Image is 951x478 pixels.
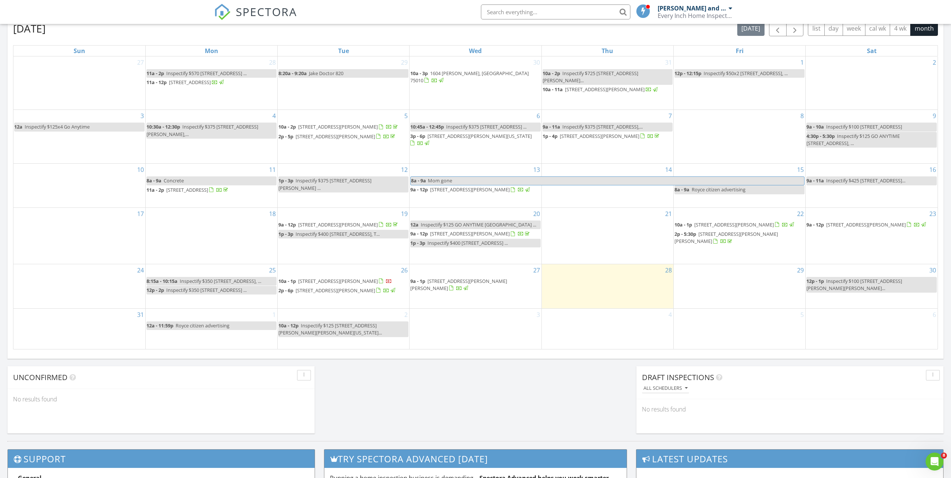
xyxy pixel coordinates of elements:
[410,278,425,284] span: 9a - 1p
[799,309,805,321] a: Go to September 5, 2025
[734,46,745,56] a: Friday
[410,70,529,84] span: 1604 [PERSON_NAME], [GEOGRAPHIC_DATA] 75010
[410,133,532,147] a: 3p - 6p [STREET_ADDRESS][PERSON_NAME][US_STATE]
[931,309,938,321] a: Go to September 6, 2025
[806,221,824,228] span: 9a - 12p
[278,277,408,286] a: 10a - 1p [STREET_ADDRESS][PERSON_NAME]
[278,322,299,329] span: 10a - 12p
[826,177,905,184] span: Inspectify $425 [STREET_ADDRESS]...
[692,186,745,193] span: Royce citizen advertising
[806,164,938,208] td: Go to August 16, 2025
[535,110,541,122] a: Go to August 6, 2025
[410,229,540,238] a: 9a - 12p [STREET_ADDRESS][PERSON_NAME]
[673,207,805,264] td: Go to August 22, 2025
[403,309,409,321] a: Go to September 2, 2025
[136,264,145,276] a: Go to August 24, 2025
[146,322,173,329] span: 12a - 11:59p
[410,278,507,292] a: 9a - 1p [STREET_ADDRESS][PERSON_NAME][PERSON_NAME]
[532,164,541,176] a: Go to August 13, 2025
[13,21,46,36] h2: [DATE]
[399,164,409,176] a: Go to August 12, 2025
[410,56,541,110] td: Go to July 30, 2025
[926,453,944,471] iframe: Intercom live chat
[169,79,211,86] span: [STREET_ADDRESS]
[278,207,410,264] td: Go to August 19, 2025
[928,164,938,176] a: Go to August 16, 2025
[673,308,805,349] td: Go to September 5, 2025
[136,208,145,220] a: Go to August 17, 2025
[278,221,296,228] span: 9a - 12p
[146,278,177,284] span: 8:15a - 10:15a
[278,221,408,229] a: 9a - 12p [STREET_ADDRESS][PERSON_NAME]
[446,123,527,130] span: Inspectify $375 [STREET_ADDRESS] ...
[13,164,145,208] td: Go to August 10, 2025
[146,287,164,293] span: 12p - 2p
[543,133,558,139] span: 1p - 4p
[667,309,673,321] a: Go to September 4, 2025
[145,110,277,164] td: Go to August 4, 2025
[14,123,22,130] span: 12a
[421,221,536,228] span: Inspectify $125 GO ANYTIME [GEOGRAPHIC_DATA] ...
[410,308,541,349] td: Go to September 3, 2025
[296,287,375,294] span: [STREET_ADDRESS][PERSON_NAME]
[278,164,410,208] td: Go to August 12, 2025
[806,133,835,139] span: 4:30p - 5:30p
[410,186,428,193] span: 9a - 12p
[799,110,805,122] a: Go to August 8, 2025
[636,399,944,419] div: No results found
[136,309,145,321] a: Go to August 31, 2025
[410,70,529,84] a: 10a - 3p 1604 [PERSON_NAME], [GEOGRAPHIC_DATA] 75010
[673,164,805,208] td: Go to August 15, 2025
[796,208,805,220] a: Go to August 22, 2025
[410,240,425,246] span: 1p - 3p
[481,4,630,19] input: Search everything...
[145,56,277,110] td: Go to July 28, 2025
[796,164,805,176] a: Go to August 15, 2025
[806,133,900,147] span: Inspectify $125 GO ANYTIME [STREET_ADDRESS], ...
[410,230,531,237] a: 9a - 12p [STREET_ADDRESS][PERSON_NAME]
[806,278,824,284] span: 12p - 1p
[674,221,692,228] span: 10a - 1p
[541,56,673,110] td: Go to July 31, 2025
[928,264,938,276] a: Go to August 30, 2025
[843,21,865,36] button: week
[136,164,145,176] a: Go to August 10, 2025
[410,132,540,148] a: 3p - 6p [STREET_ADDRESS][PERSON_NAME][US_STATE]
[806,207,938,264] td: Go to August 23, 2025
[865,46,878,56] a: Saturday
[427,133,532,139] span: [STREET_ADDRESS][PERSON_NAME][US_STATE]
[146,78,277,87] a: 11a - 12p [STREET_ADDRESS]
[543,70,638,84] span: Inspectify $725 [STREET_ADDRESS][PERSON_NAME]...
[673,110,805,164] td: Go to August 8, 2025
[410,264,541,308] td: Go to August 27, 2025
[146,186,277,195] a: 11a - 2p [STREET_ADDRESS]
[146,123,258,137] span: Inspectify $375 [STREET_ADDRESS][PERSON_NAME],...
[278,132,408,141] a: 2p - 5p [STREET_ADDRESS][PERSON_NAME]
[278,287,396,294] a: 2p - 6p [STREET_ADDRESS][PERSON_NAME]
[298,278,378,284] span: [STREET_ADDRESS][PERSON_NAME]
[268,56,277,68] a: Go to July 28, 2025
[410,164,541,208] td: Go to August 13, 2025
[214,10,297,26] a: SPECTORA
[786,21,804,36] button: Next month
[532,56,541,68] a: Go to July 30, 2025
[674,231,778,244] span: [STREET_ADDRESS][PERSON_NAME][PERSON_NAME]
[13,372,68,382] span: Unconfirmed
[278,231,293,237] span: 1p - 3p
[399,56,409,68] a: Go to July 29, 2025
[411,177,426,185] span: 8a - 9a
[166,70,247,77] span: Inspectify $570 [STREET_ADDRESS] ...
[399,264,409,276] a: Go to August 26, 2025
[674,186,689,193] span: 8a - 9a
[337,46,351,56] a: Tuesday
[931,110,938,122] a: Go to August 9, 2025
[824,21,843,36] button: day
[145,264,277,308] td: Go to August 25, 2025
[658,4,727,12] div: [PERSON_NAME] and [PERSON_NAME]
[928,208,938,220] a: Go to August 23, 2025
[541,110,673,164] td: Go to August 7, 2025
[278,123,296,130] span: 10a - 2p
[278,133,396,140] a: 2p - 5p [STREET_ADDRESS][PERSON_NAME]
[278,177,371,191] span: Inspectify $375 [STREET_ADDRESS][PERSON_NAME] ...
[806,177,824,184] span: 9a - 11a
